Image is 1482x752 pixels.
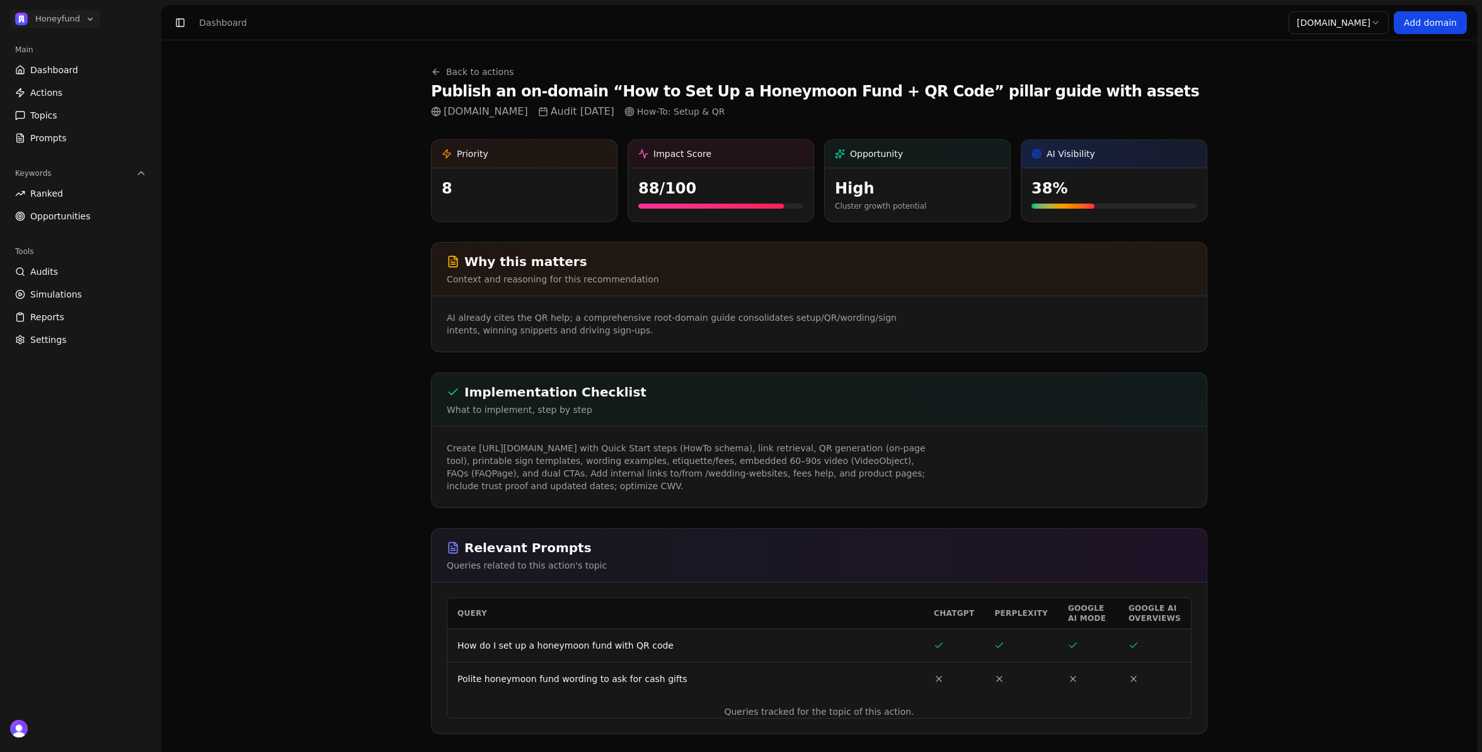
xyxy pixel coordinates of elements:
span: Simulations [30,288,82,301]
a: How do I set up a honeymoon fund with QR code [457,640,674,651]
span: Prompts [30,132,67,144]
span: Impact Score [653,148,711,160]
button: Keywords [10,163,151,183]
a: Dashboard [10,60,151,80]
img: Honeyfund [15,13,28,25]
button: Open user button [10,720,28,738]
th: Query [447,598,924,628]
span: Opportunities [30,210,91,223]
a: Opportunities [10,206,151,226]
p: Create [URL][DOMAIN_NAME] with Quick Start steps (HowTo schema), link retrieval, QR generation (o... [447,442,931,492]
a: Back to actions [431,66,514,78]
span: Dashboard [30,64,78,76]
span: Honeyfund [35,13,80,25]
span: Topics [30,109,57,122]
span: Settings [30,333,66,346]
div: 88 /100 [638,178,803,199]
a: Polite honeymoon fund wording to ask for cash gifts [457,674,687,684]
a: Prompts [10,128,151,148]
button: Open organization switcher [10,10,100,28]
span: Audits [30,265,58,278]
img: 's logo [10,720,28,738]
th: Google AI mode [1058,598,1118,628]
th: Google AI overviews [1118,598,1191,628]
a: Actions [10,83,151,103]
a: How-To: Setup & QR [624,105,725,118]
span: Opportunity [850,148,903,160]
div: 8 [442,178,607,199]
div: Main [10,40,151,60]
a: Ranked [10,183,151,204]
h2: Implementation Checklist [447,383,1192,401]
a: Topics [10,105,151,125]
a: Simulations [10,284,151,304]
span: Actions [30,86,62,99]
p: Cluster growth potential [835,201,1000,211]
div: high [835,178,1000,199]
p: Queries related to this action's topic [447,559,1192,572]
th: ChatGPT [924,598,984,628]
span: Ranked [30,187,63,200]
th: Perplexity [984,598,1057,628]
a: Add domain [1394,11,1467,34]
h2: Why this matters [447,253,1192,270]
span: Audit [DATE] [538,104,614,119]
span: AI Visibility [1047,148,1095,160]
p: Context and reasoning for this recommendation [447,273,1192,286]
h2: Relevant Prompts [447,539,1192,557]
div: Tools [10,241,151,262]
span: Priority [457,148,488,160]
h1: Publish an on‑domain “How to Set Up a Honeymoon Fund + QR Code” pillar guide with assets [431,81,1199,101]
div: 38 % [1031,178,1197,199]
span: Reports [30,311,64,323]
span: [DOMAIN_NAME] [431,104,528,119]
caption: Queries tracked for the topic of this action. [447,705,1191,718]
p: AI already cites the QR help; a comprehensive root‑domain guide consolidates setup/QR/wording/sig... [447,311,931,337]
div: Dashboard [199,16,247,29]
p: What to implement, step by step [447,403,1192,416]
a: Audits [10,262,151,282]
a: Reports [10,307,151,327]
a: Settings [10,330,151,350]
